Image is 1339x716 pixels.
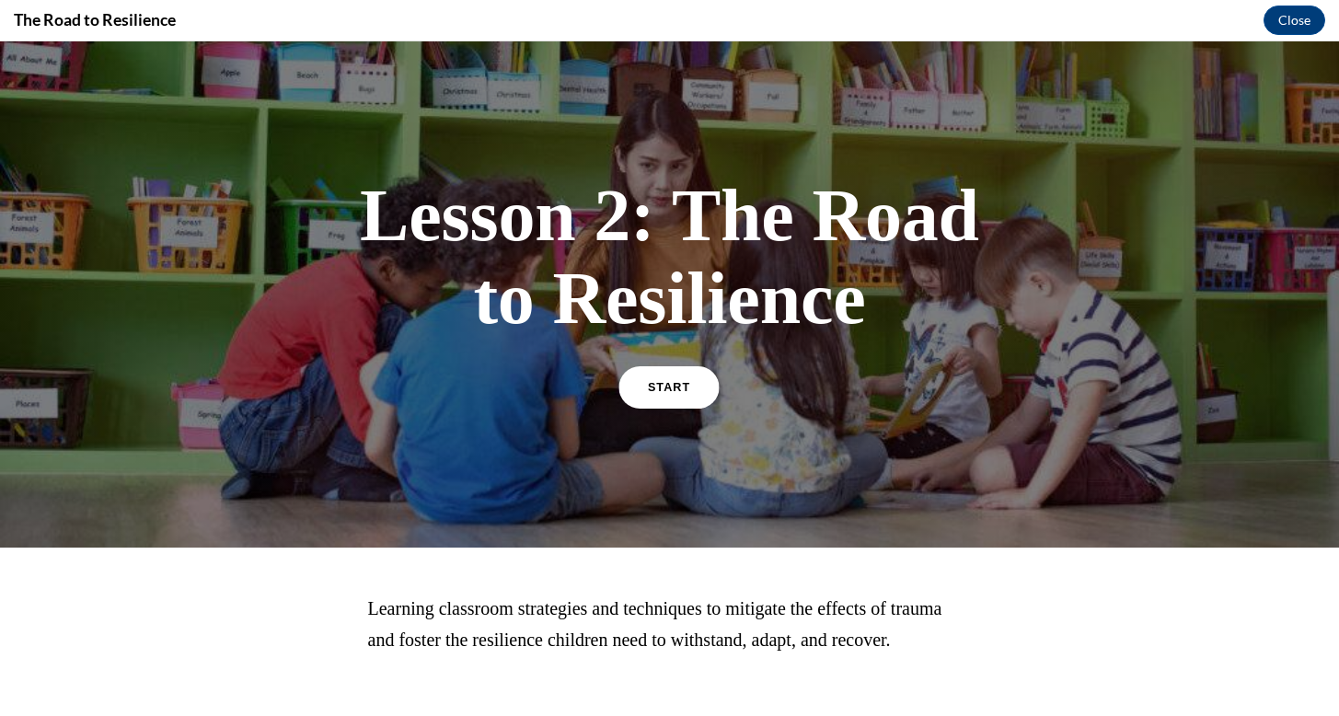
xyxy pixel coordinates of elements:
[619,325,720,367] a: START
[368,557,942,608] span: Learning classroom strategies and techniques to mitigate the effects of trauma and foster the res...
[14,8,176,31] h4: The Road to Resilience
[348,133,992,298] h1: Lesson 2: The Road to Resilience
[1264,6,1325,35] button: Close
[648,340,690,353] span: START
